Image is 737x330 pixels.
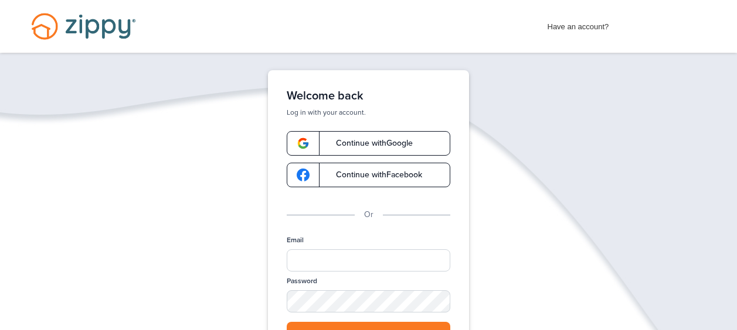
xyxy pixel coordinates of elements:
label: Email [287,235,304,245]
input: Email [287,249,450,271]
span: Continue with Facebook [324,171,422,179]
a: google-logoContinue withGoogle [287,131,450,156]
p: Log in with your account. [287,108,450,117]
label: Password [287,276,317,286]
span: Continue with Google [324,139,413,147]
img: google-logo [297,137,310,150]
input: Password [287,290,450,312]
img: google-logo [297,169,310,181]
h1: Welcome back [287,89,450,103]
span: Have an account? [548,15,609,33]
a: google-logoContinue withFacebook [287,163,450,187]
p: Or [364,208,373,221]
